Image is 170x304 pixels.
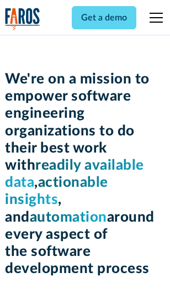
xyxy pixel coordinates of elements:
span: automation [30,210,107,224]
div: menu [143,4,165,31]
span: readily available data [5,158,144,190]
h1: We're on a mission to empower software engineering organizations to do their best work with , , a... [5,71,165,277]
a: home [5,8,40,30]
a: Get a demo [72,6,136,29]
img: Logo of the analytics and reporting company Faros. [5,8,40,30]
span: actionable insights [5,175,108,207]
